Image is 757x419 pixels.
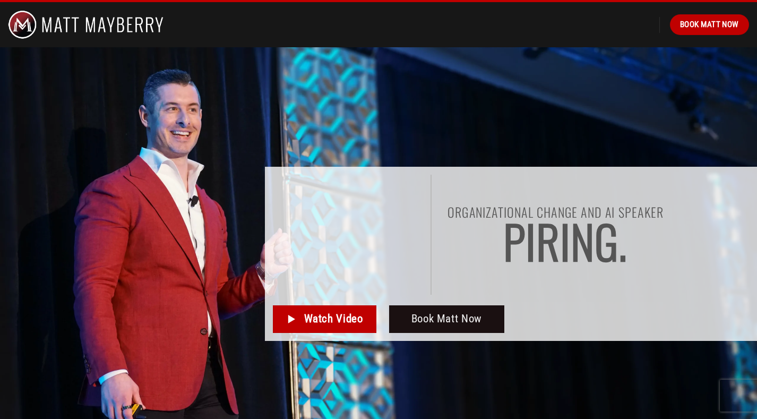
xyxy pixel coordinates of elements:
a: Watch Video [273,305,376,333]
span: Watch Video [304,310,363,328]
a: Book Matt Now [670,14,749,35]
span: Book Matt Now [411,310,482,328]
h1: Organizational change and AI speaker [448,206,749,218]
img: Matt Mayberry [8,2,164,47]
span: Book Matt Now [680,18,739,31]
a: Book Matt Now [389,305,504,333]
